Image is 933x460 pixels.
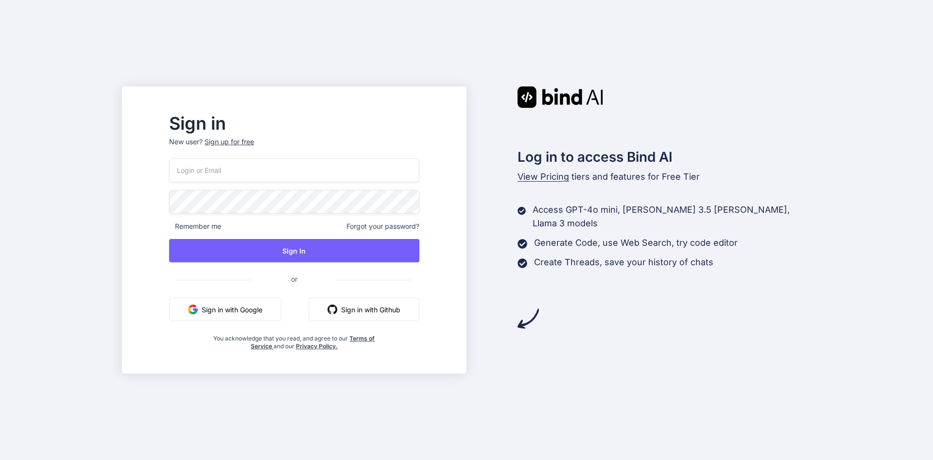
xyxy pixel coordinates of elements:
span: Forgot your password? [346,221,419,231]
span: View Pricing [518,171,569,182]
input: Login or Email [169,158,419,182]
div: Sign up for free [205,137,254,147]
p: Generate Code, use Web Search, try code editor [534,236,738,250]
a: Privacy Policy. [296,342,338,350]
button: Sign in with Github [309,298,419,321]
button: Sign In [169,239,419,262]
p: Create Threads, save your history of chats [534,256,713,269]
h2: Log in to access Bind AI [518,147,811,167]
span: or [252,267,336,291]
div: You acknowledge that you read, and agree to our and our [211,329,378,350]
p: tiers and features for Free Tier [518,170,811,184]
h2: Sign in [169,116,419,131]
img: arrow [518,308,539,329]
button: Sign in with Google [169,298,281,321]
span: Remember me [169,221,221,231]
a: Terms of Service [251,335,375,350]
p: Access GPT-4o mini, [PERSON_NAME] 3.5 [PERSON_NAME], Llama 3 models [533,203,811,230]
img: Bind AI logo [518,86,603,108]
p: New user? [169,137,419,158]
img: google [188,305,198,314]
img: github [328,305,337,314]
